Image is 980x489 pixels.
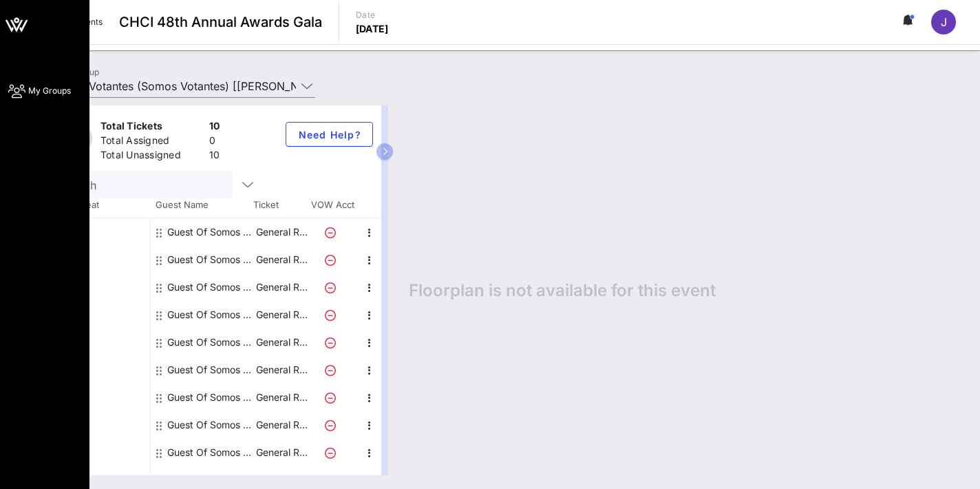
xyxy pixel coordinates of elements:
div: - [47,218,150,246]
button: Need Help? [286,122,373,147]
p: General R… [254,439,309,466]
div: Guest Of Somos Votantes [167,301,254,329]
p: General R… [254,329,309,356]
div: Guest Of Somos Votantes [167,273,254,301]
div: - [47,246,150,273]
div: Guest Of Somos Votantes [167,246,254,273]
p: General R… [254,384,309,411]
div: 0 [209,134,220,151]
div: - [47,273,150,301]
p: General R… [254,218,309,246]
p: General R… [254,273,309,301]
a: My Groups [8,83,71,99]
p: General R… [254,356,309,384]
div: Total Tickets [100,119,204,136]
span: VOW Acct [308,198,356,212]
div: J [931,10,956,34]
p: Date [356,8,389,22]
div: Guest Of Somos Votantes [167,411,254,439]
p: [DATE] [356,22,389,36]
div: - [47,384,150,411]
div: - [47,329,150,356]
div: Guest Of Somos Votantes [167,439,254,466]
span: J [941,15,947,29]
p: General R… [254,411,309,439]
div: - [47,301,150,329]
span: Guest Name [150,198,253,212]
div: - [47,411,150,439]
span: CHCI 48th Annual Awards Gala [119,12,322,32]
span: Table, Seat [47,198,150,212]
div: - [47,439,150,466]
span: Floorplan is not available for this event [409,280,716,301]
span: Need Help? [297,129,361,141]
span: My Groups [28,85,71,97]
div: Guest Of Somos Votantes [167,218,254,246]
div: Guest Of Somos Votantes [167,384,254,411]
div: Total Assigned [100,134,204,151]
div: 10 [209,148,220,165]
div: Guest Of Somos Votantes [167,329,254,356]
p: General R… [254,246,309,273]
span: Ticket [253,198,308,212]
div: Guest Of Somos Votantes [167,356,254,384]
p: General R… [254,301,309,329]
div: - [47,356,150,384]
div: 10 [209,119,220,136]
div: Total Unassigned [100,148,204,165]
